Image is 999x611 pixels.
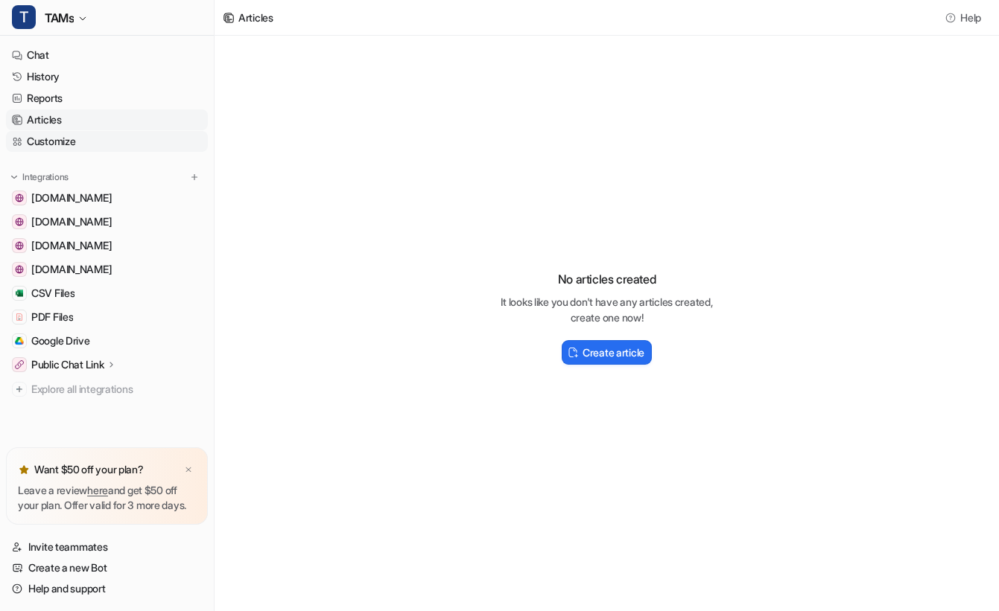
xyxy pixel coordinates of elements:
[15,193,24,202] img: www.flinks.com
[31,238,112,253] span: [DOMAIN_NAME]
[488,270,726,288] h3: No articles created
[6,557,208,578] a: Create a new Bot
[6,109,208,130] a: Articles
[9,172,19,182] img: expand menu
[6,88,208,109] a: Reports
[6,379,208,400] a: Explore all integrations
[6,307,208,327] a: PDF FilesPDF Files
[6,330,208,351] a: Google DriveGoogle Drive
[15,360,24,369] img: Public Chat Link
[12,5,36,29] span: T
[18,464,30,476] img: star
[184,465,193,475] img: x
[6,537,208,557] a: Invite teammates
[31,377,202,401] span: Explore all integrations
[31,357,104,372] p: Public Chat Link
[6,66,208,87] a: History
[583,345,644,360] h2: Create article
[238,10,273,25] div: Articles
[15,241,24,250] img: docs.flinks.com
[31,191,112,205] span: [DOMAIN_NAME]
[31,286,74,301] span: CSV Files
[6,211,208,232] a: help.flinks.com[DOMAIN_NAME]
[6,259,208,280] a: dash.readme.com[DOMAIN_NAME]
[6,45,208,65] a: Chat
[488,294,726,325] p: It looks like you don't have any articles created, create one now!
[15,265,24,274] img: dash.readme.com
[6,188,208,208] a: www.flinks.com[DOMAIN_NAME]
[15,313,24,322] img: PDF Files
[6,578,208,599] a: Help and support
[12,382,27,397] img: explore all integrations
[87,484,108,496] a: here
[34,462,144,477] p: Want $50 off your plan?
[15,289,24,298] img: CSV Files
[15,336,24,345] img: Google Drive
[6,131,208,152] a: Customize
[15,217,24,226] img: help.flinks.com
[6,170,73,185] button: Integrations
[31,262,112,277] span: [DOMAIN_NAME]
[562,340,652,365] button: Create article
[31,310,73,324] span: PDF Files
[189,172,200,182] img: menu_add.svg
[6,283,208,304] a: CSV FilesCSV Files
[18,483,196,513] p: Leave a review and get $50 off your plan. Offer valid for 3 more days.
[31,333,90,348] span: Google Drive
[22,171,69,183] p: Integrations
[31,214,112,229] span: [DOMAIN_NAME]
[6,235,208,256] a: docs.flinks.com[DOMAIN_NAME]
[941,7,987,28] button: Help
[45,7,74,28] span: TAMs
